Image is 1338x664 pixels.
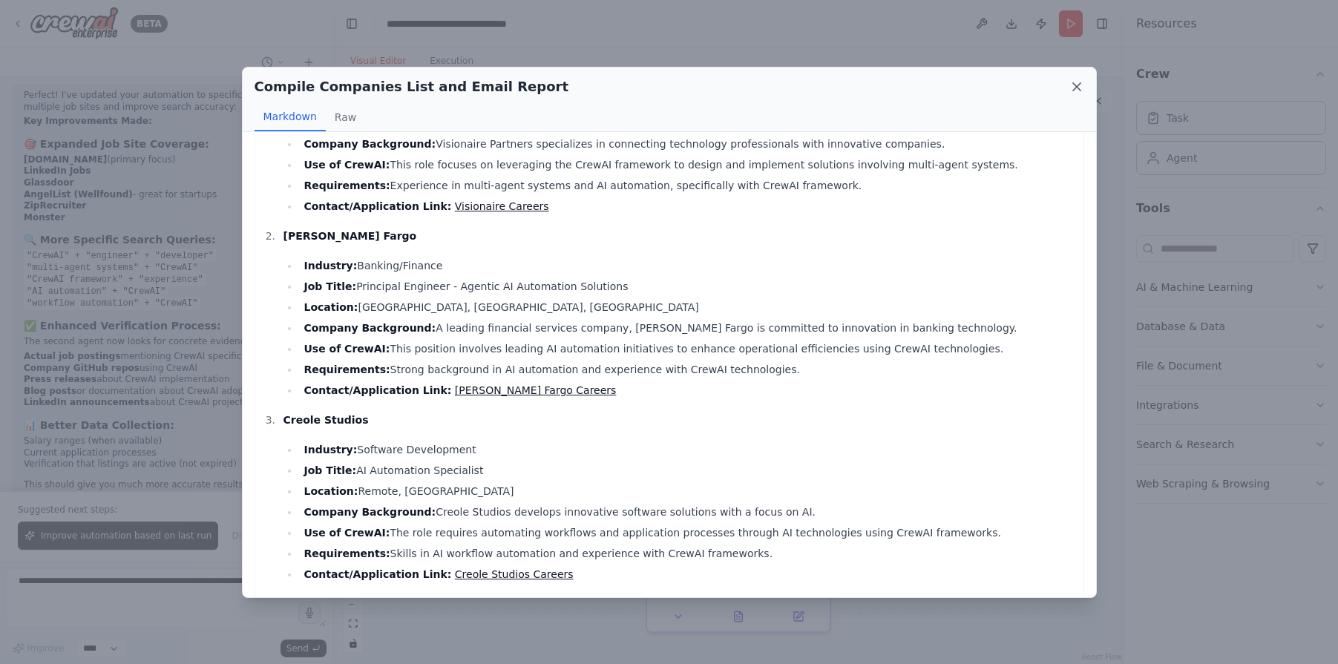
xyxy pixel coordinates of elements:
strong: Contact/Application Link: [304,568,451,580]
strong: Use of CrewAI: [304,343,390,355]
strong: Contact/Application Link: [304,384,451,396]
li: Skills in AI workflow automation and experience with CrewAI frameworks. [299,545,1075,562]
strong: Creole Studios [283,414,368,426]
li: Experience in multi-agent systems and AI automation, specifically with CrewAI framework. [299,177,1075,194]
li: A leading financial services company, [PERSON_NAME] Fargo is committed to innovation in banking t... [299,319,1075,337]
strong: Requirements: [304,548,390,559]
strong: Location: [304,485,358,497]
li: Banking/Finance [299,257,1075,275]
li: [GEOGRAPHIC_DATA], [GEOGRAPHIC_DATA], [GEOGRAPHIC_DATA] [299,298,1075,316]
strong: Industry: [304,444,357,456]
strong: Contact/Application Link: [304,200,451,212]
li: This role focuses on leveraging the CrewAI framework to design and implement solutions involving ... [299,156,1075,174]
strong: Industry: [304,260,357,272]
strong: Use of CrewAI: [304,527,390,539]
li: AI Automation Specialist [299,461,1075,479]
li: Software Development [299,441,1075,458]
strong: Company Background: [304,322,436,334]
a: Creole Studios Careers [455,568,574,580]
strong: Requirements: [304,364,390,375]
li: Strong background in AI automation and experience with CrewAI technologies. [299,361,1075,378]
strong: Company Background: [304,138,436,150]
strong: Company Background: [304,506,436,518]
strong: Job Title: [304,464,356,476]
li: Principal Engineer - Agentic AI Automation Solutions [299,277,1075,295]
li: The role requires automating workflows and application processes through AI technologies using Cr... [299,524,1075,542]
strong: [PERSON_NAME] Fargo [283,230,416,242]
strong: Requirements: [304,180,390,191]
a: Visionaire Careers [455,200,549,212]
h2: Compile Companies List and Email Report [255,76,569,97]
li: Remote, [GEOGRAPHIC_DATA] [299,482,1075,500]
strong: Use of CrewAI: [304,159,390,171]
button: Markdown [255,103,326,131]
strong: Location: [304,301,358,313]
li: This position involves leading AI automation initiatives to enhance operational efficiencies usin... [299,340,1075,358]
strong: Job Title: [304,280,356,292]
li: Creole Studios develops innovative software solutions with a focus on AI. [299,503,1075,521]
button: Raw [326,103,365,131]
a: [PERSON_NAME] Fargo Careers [455,384,617,396]
li: Visionaire Partners specializes in connecting technology professionals with innovative companies. [299,135,1075,153]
